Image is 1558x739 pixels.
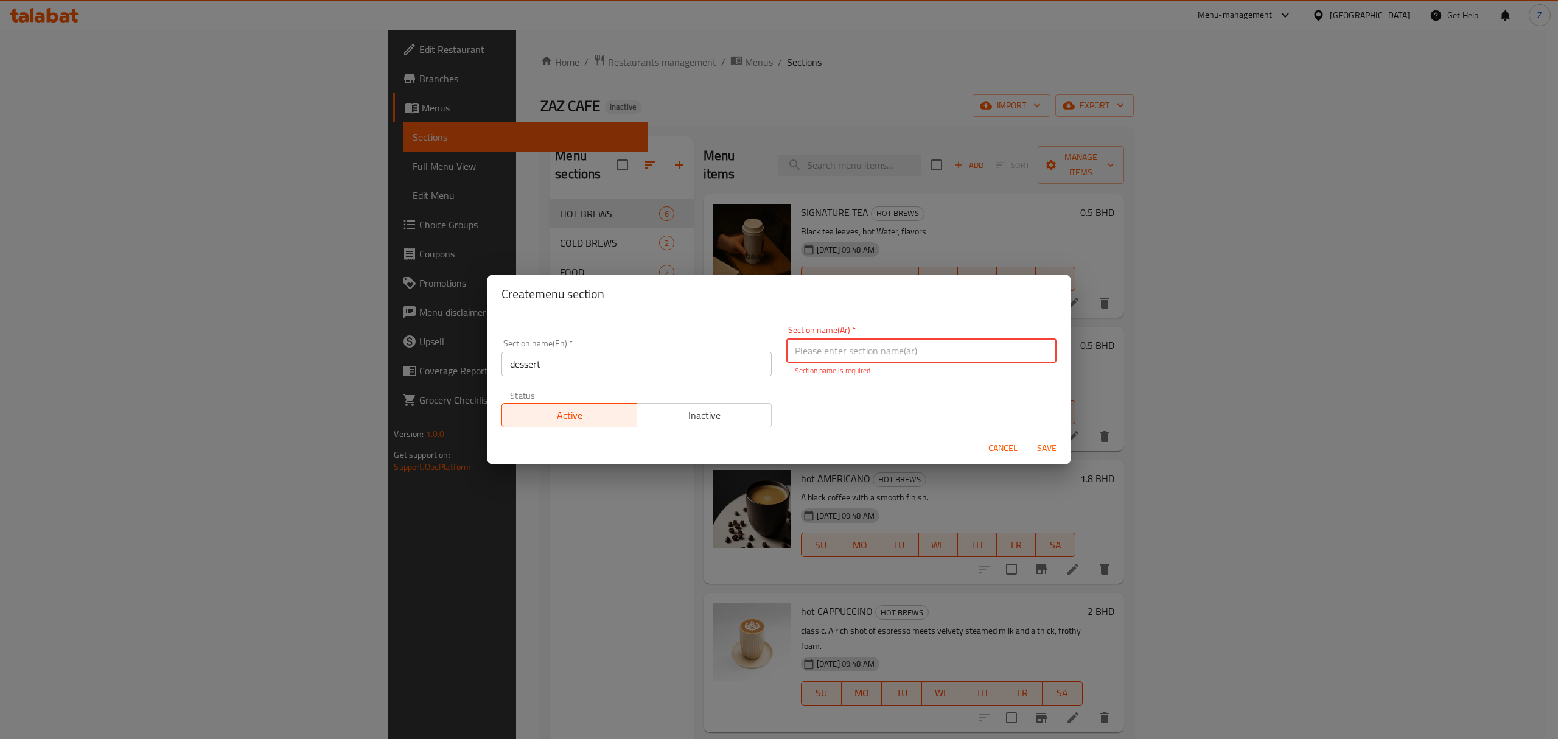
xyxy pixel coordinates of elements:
input: Please enter section name(ar) [786,338,1057,363]
p: Section name is required [795,365,1048,376]
button: Inactive [637,403,772,427]
h2: Create menu section [501,284,1057,304]
span: Inactive [642,407,767,424]
button: Cancel [983,437,1022,460]
button: Active [501,403,637,427]
span: Cancel [988,441,1018,456]
button: Save [1027,437,1066,460]
span: Save [1032,441,1061,456]
span: Active [507,407,632,424]
input: Please enter section name(en) [501,352,772,376]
